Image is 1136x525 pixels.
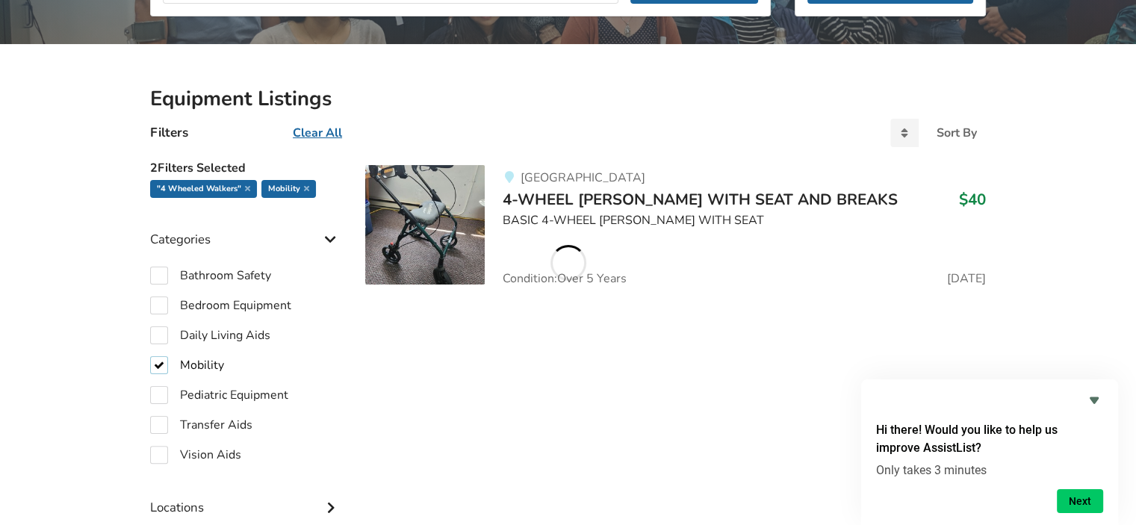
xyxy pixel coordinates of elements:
span: [GEOGRAPHIC_DATA] [520,170,645,186]
button: Next question [1057,489,1103,513]
h5: 2 Filters Selected [150,153,341,180]
span: [DATE] [947,273,986,285]
div: Hi there! Would you like to help us improve AssistList? [876,391,1103,513]
p: Only takes 3 minutes [876,463,1103,477]
div: "4 wheeled walkers" [150,180,257,198]
div: Locations [150,470,341,523]
img: mobility-4-wheel walker with seat and breaks [365,165,485,285]
h2: Hi there! Would you like to help us improve AssistList? [876,421,1103,457]
label: Pediatric Equipment [150,386,288,404]
div: Categories [150,202,341,255]
label: Mobility [150,356,224,374]
h2: Equipment Listings [150,86,986,112]
a: mobility-4-wheel walker with seat and breaks[GEOGRAPHIC_DATA]4-WHEEL [PERSON_NAME] WITH SEAT AND ... [365,165,986,285]
span: Condition: Over 5 Years [503,273,627,285]
h4: Filters [150,124,188,141]
div: BASIC 4-WHEEL [PERSON_NAME] WITH SEAT [503,212,986,229]
label: Bathroom Safety [150,267,271,285]
u: Clear All [293,125,342,141]
div: Sort By [937,127,977,139]
div: Mobility [261,180,316,198]
span: 4-WHEEL [PERSON_NAME] WITH SEAT AND BREAKS [503,189,898,210]
label: Bedroom Equipment [150,296,291,314]
h3: $40 [959,190,986,209]
label: Transfer Aids [150,416,252,434]
label: Daily Living Aids [150,326,270,344]
button: Hide survey [1085,391,1103,409]
label: Vision Aids [150,446,241,464]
